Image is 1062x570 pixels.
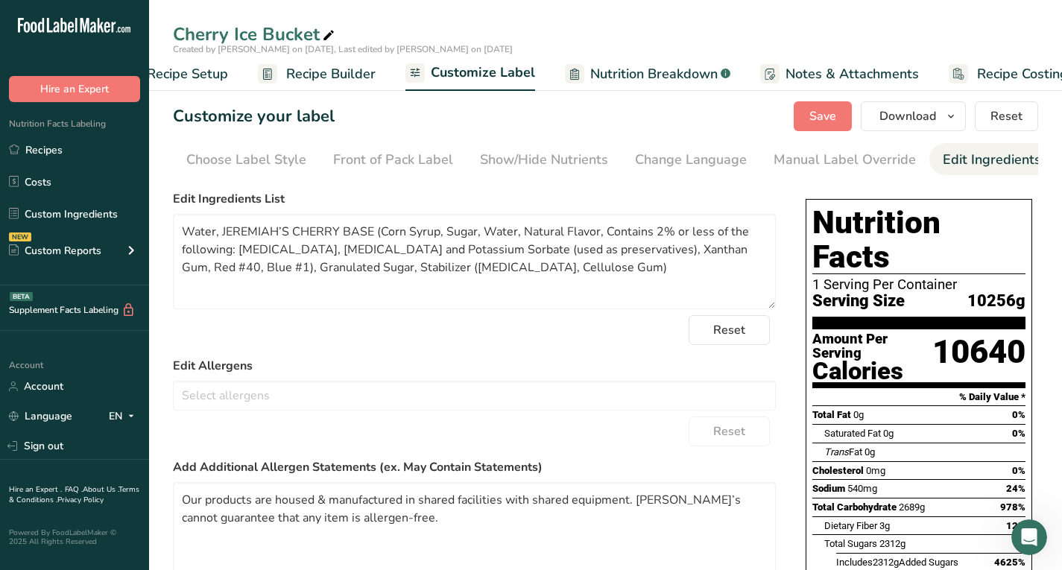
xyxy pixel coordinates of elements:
[812,388,1025,406] section: % Daily Value *
[1006,520,1025,531] span: 12%
[147,64,228,84] span: Recipe Setup
[1012,409,1025,420] span: 0%
[173,458,776,476] label: Add Additional Allergen Statements (ex. May Contain Statements)
[258,57,376,91] a: Recipe Builder
[760,57,919,91] a: Notes & Attachments
[83,484,118,495] a: About Us .
[774,150,916,170] div: Manual Label Override
[812,361,932,382] div: Calories
[812,292,905,311] span: Serving Size
[9,484,62,495] a: Hire an Expert .
[994,557,1025,568] span: 4625%
[173,357,776,375] label: Edit Allergens
[812,206,1025,274] h1: Nutrition Facts
[812,409,851,420] span: Total Fat
[9,528,140,546] div: Powered By FoodLabelMaker © 2025 All Rights Reserved
[812,501,897,513] span: Total Carbohydrate
[1012,428,1025,439] span: 0%
[173,190,776,208] label: Edit Ingredients List
[883,428,894,439] span: 0g
[10,292,33,301] div: BETA
[9,232,31,241] div: NEW
[590,64,718,84] span: Nutrition Breakdown
[812,277,1025,292] div: 1 Serving Per Container
[118,57,228,91] a: Recipe Setup
[975,101,1038,131] button: Reset
[173,104,335,129] h1: Customize your label
[186,150,306,170] div: Choose Label Style
[879,107,936,125] span: Download
[405,56,535,92] a: Customize Label
[9,484,139,505] a: Terms & Conditions .
[57,495,104,505] a: Privacy Policy
[565,57,730,91] a: Nutrition Breakdown
[173,43,513,55] span: Created by [PERSON_NAME] on [DATE], Last edited by [PERSON_NAME] on [DATE]
[9,403,72,429] a: Language
[1000,501,1025,513] span: 978%
[174,384,775,407] input: Select allergens
[824,428,881,439] span: Saturated Fat
[635,150,747,170] div: Change Language
[866,465,885,476] span: 0mg
[786,64,919,84] span: Notes & Attachments
[1011,519,1047,555] iframe: Intercom live chat
[824,446,862,457] span: Fat
[794,101,852,131] button: Save
[713,321,745,339] span: Reset
[879,520,890,531] span: 3g
[809,107,836,125] span: Save
[853,409,864,420] span: 0g
[1006,483,1025,494] span: 24%
[812,465,864,476] span: Cholesterol
[812,483,845,494] span: Sodium
[480,150,608,170] div: Show/Hide Nutrients
[967,292,1025,311] span: 10256g
[847,483,877,494] span: 540mg
[431,63,535,83] span: Customize Label
[109,408,140,425] div: EN
[173,21,338,48] div: Cherry Ice Bucket
[873,557,899,568] span: 2312g
[9,243,101,259] div: Custom Reports
[333,150,453,170] div: Front of Pack Label
[286,64,376,84] span: Recipe Builder
[990,107,1023,125] span: Reset
[713,422,745,440] span: Reset
[879,538,905,549] span: 2312g
[899,501,925,513] span: 2689g
[1012,465,1025,476] span: 0%
[65,484,83,495] a: FAQ .
[824,538,877,549] span: Total Sugars
[689,315,770,345] button: Reset
[932,332,1025,382] div: 10640
[689,417,770,446] button: Reset
[836,557,958,568] span: Includes Added Sugars
[861,101,966,131] button: Download
[812,332,932,361] div: Amount Per Serving
[824,446,849,457] i: Trans
[9,76,140,102] button: Hire an Expert
[824,520,877,531] span: Dietary Fiber
[865,446,875,457] span: 0g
